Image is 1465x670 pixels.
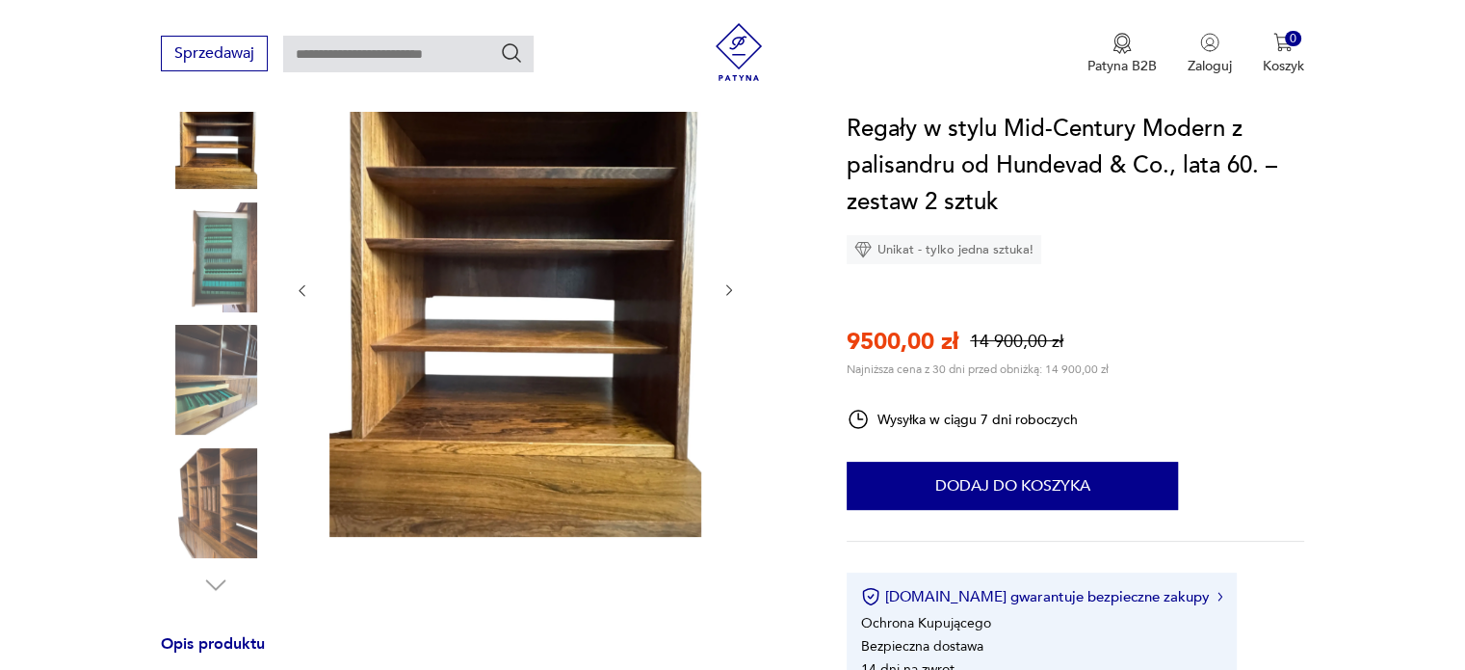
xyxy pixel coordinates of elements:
img: Zdjęcie produktu Regały w stylu Mid-Century Modern z palisandru od Hundevad & Co., lata 60. – zes... [329,40,701,537]
p: 9500,00 zł [847,326,958,358]
img: Ikona diamentu [854,241,872,258]
a: Ikona medaluPatyna B2B [1087,33,1157,75]
button: Szukaj [500,41,523,65]
p: 14 900,00 zł [970,330,1063,354]
button: [DOMAIN_NAME] gwarantuje bezpieczne zakupy [861,587,1222,606]
button: Dodaj do koszyka [847,462,1178,510]
div: Wysyłka w ciągu 7 dni roboczych [847,408,1078,431]
p: Koszyk [1263,57,1304,75]
p: Patyna B2B [1087,57,1157,75]
p: Najniższa cena z 30 dni przed obniżką: 14 900,00 zł [847,362,1109,377]
img: Ikona medalu [1112,33,1132,54]
h3: Opis produktu [161,638,800,670]
img: Ikona strzałki w prawo [1217,592,1223,602]
div: Unikat - tylko jedna sztuka! [847,235,1041,264]
img: Ikona certyfikatu [861,587,880,606]
h1: Regały w stylu Mid-Century Modern z palisandru od Hundevad & Co., lata 60. – zestaw 2 sztuk [847,111,1304,221]
button: 0Koszyk [1263,33,1304,75]
button: Zaloguj [1188,33,1232,75]
div: 0 [1285,31,1301,47]
p: Zaloguj [1188,57,1232,75]
a: Sprzedawaj [161,48,268,62]
img: Zdjęcie produktu Regały w stylu Mid-Century Modern z palisandru od Hundevad & Co., lata 60. – zes... [161,79,271,189]
img: Zdjęcie produktu Regały w stylu Mid-Century Modern z palisandru od Hundevad & Co., lata 60. – zes... [161,202,271,312]
button: Sprzedawaj [161,36,268,71]
img: Zdjęcie produktu Regały w stylu Mid-Century Modern z palisandru od Hundevad & Co., lata 60. – zes... [161,448,271,558]
img: Patyna - sklep z meblami i dekoracjami vintage [710,23,768,81]
img: Zdjęcie produktu Regały w stylu Mid-Century Modern z palisandru od Hundevad & Co., lata 60. – zes... [161,325,271,435]
img: Ikonka użytkownika [1200,33,1219,52]
li: Bezpieczna dostawa [861,637,983,656]
li: Ochrona Kupującego [861,614,991,632]
img: Ikona koszyka [1273,33,1293,52]
button: Patyna B2B [1087,33,1157,75]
